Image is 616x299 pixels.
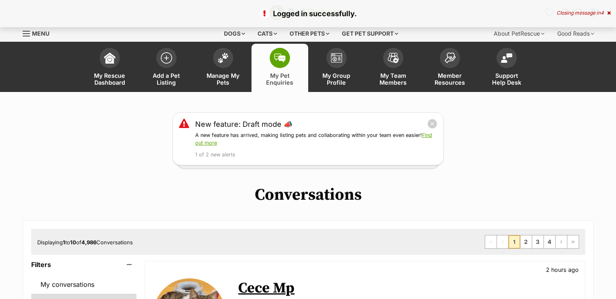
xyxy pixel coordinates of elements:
[336,26,404,42] div: Get pet support
[262,72,298,86] span: My Pet Enquiries
[31,276,137,293] a: My conversations
[217,53,229,63] img: manage-my-pets-icon-02211641906a0b7f246fdf0571729dbe1e7629f14944591b6c1af311fb30b64b.svg
[23,26,55,40] a: Menu
[284,26,335,42] div: Other pets
[81,44,138,92] a: My Rescue Dashboard
[509,235,520,248] span: Page 1
[70,239,76,246] strong: 10
[532,235,544,248] a: Page 3
[546,265,579,274] p: 2 hours ago
[195,119,292,130] a: New feature: Draft mode 📣
[485,235,579,249] nav: Pagination
[388,53,399,63] img: team-members-icon-5396bd8760b3fe7c0b43da4ab00e1e3bb1a5d9ba89233759b79545d2d3fc5d0d.svg
[520,235,532,248] a: Page 2
[218,26,251,42] div: Dogs
[31,261,137,268] header: Filters
[501,53,512,63] img: help-desk-icon-fdf02630f3aa405de69fd3d07c3f3aa587a6932b1a1747fa1d2bba05be0121f9.svg
[552,26,600,42] div: Good Reads
[485,235,497,248] span: First page
[161,52,172,64] img: add-pet-listing-icon-0afa8454b4691262ce3f59096e99ab1cd57d4a30225e0717b998d2c9b9846f56.svg
[195,132,437,147] p: A new feature has arrived, making listing pets and collaborating within your team even easier!
[318,72,355,86] span: My Group Profile
[252,26,283,42] div: Cats
[567,235,579,248] a: Last page
[331,53,342,63] img: group-profile-icon-3fa3cf56718a62981997c0bc7e787c4b2cf8bcc04b72c1350f741eb67cf2f40e.svg
[252,44,308,92] a: My Pet Enquiries
[274,53,286,62] img: pet-enquiries-icon-7e3ad2cf08bfb03b45e93fb7055b45f3efa6380592205ae92323e6603595dc1f.svg
[138,44,195,92] a: Add a Pet Listing
[92,72,128,86] span: My Rescue Dashboard
[148,72,185,86] span: Add a Pet Listing
[63,239,65,246] strong: 1
[238,279,294,297] a: Cece Mp
[308,44,365,92] a: My Group Profile
[488,26,550,42] div: About PetRescue
[195,44,252,92] a: Manage My Pets
[37,239,133,246] span: Displaying to of Conversations
[478,44,535,92] a: Support Help Desk
[432,72,468,86] span: Member Resources
[205,72,241,86] span: Manage My Pets
[488,72,525,86] span: Support Help Desk
[104,52,115,64] img: dashboard-icon-eb2f2d2d3e046f16d808141f083e7271f6b2e854fb5c12c21221c1fb7104beca.svg
[497,235,508,248] span: Previous page
[195,151,437,159] p: 1 of 2 new alerts
[32,30,49,37] span: Menu
[544,235,555,248] a: Page 4
[556,235,567,248] a: Next page
[444,52,456,63] img: member-resources-icon-8e73f808a243e03378d46382f2149f9095a855e16c252ad45f914b54edf8863c.svg
[365,44,422,92] a: My Team Members
[195,132,432,146] a: Find out more
[427,119,437,129] button: close
[375,72,411,86] span: My Team Members
[422,44,478,92] a: Member Resources
[81,239,96,246] strong: 4,986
